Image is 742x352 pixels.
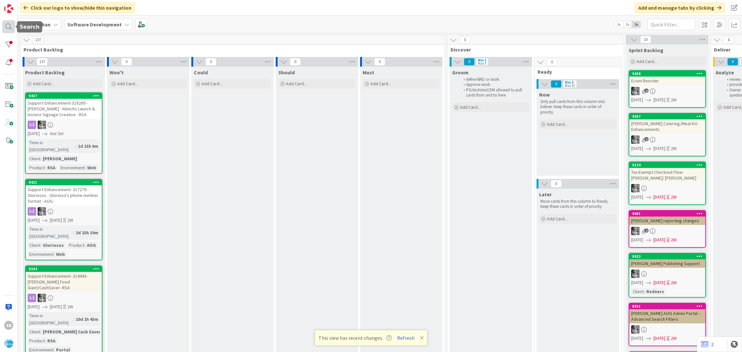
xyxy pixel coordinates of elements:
[478,59,487,62] div: Min 1
[28,226,73,240] div: Time in [GEOGRAPHIC_DATA]
[28,328,40,335] div: Client
[319,334,392,342] span: This view has recent changes.
[464,58,475,66] span: 0
[117,81,138,87] span: Add Card...
[631,270,640,278] img: KS
[29,94,102,98] div: 9437
[727,58,738,66] span: 0
[28,312,73,326] div: Time in [GEOGRAPHIC_DATA]
[41,328,102,335] div: [PERSON_NAME] Cash Saver
[67,242,84,249] div: Product
[26,93,102,119] div: 9437Support Enhancement-318269 - [PERSON_NAME] - Almichs Launch & Instore Signage Creative - RSA
[629,184,705,192] div: KS
[26,99,102,119] div: Support Enhancement-318269 - [PERSON_NAME] - Almichs Launch & Instore Signage Creative - RSA
[38,294,46,302] img: KS
[539,191,552,198] span: Later
[629,71,705,85] div: 9368Ecom Reorder
[629,77,705,85] div: Ecom Reorder
[723,36,734,44] span: 4
[631,227,640,235] img: KS
[460,88,528,98] li: PO/Architect/DM allowed to pull cards from and to here
[671,145,677,152] div: 2W
[460,82,528,87] li: Approve work
[547,121,567,127] span: Add Card...
[632,304,705,309] div: 8921
[59,164,85,171] div: Environment
[644,88,649,93] span: 2
[671,279,677,286] div: 2W
[50,131,64,136] i: Not Set
[75,143,76,150] span: :
[76,143,100,150] div: 1d 21h 6m
[451,46,616,53] span: Discover
[37,58,48,66] span: 137
[46,164,57,171] div: RSA
[629,211,705,217] div: 9001
[33,21,51,28] span: Kanban
[631,335,643,342] span: [DATE]
[53,251,54,258] span: :
[121,58,132,66] span: 0
[629,87,705,95] div: KS
[41,242,65,249] div: Gloriosos
[629,211,705,225] div: 9001[PERSON_NAME] reporting changes
[629,162,705,168] div: 9124
[45,337,46,344] span: :
[631,194,643,200] span: [DATE]
[631,87,640,95] img: KS
[28,303,40,310] span: [DATE]
[26,266,102,272] div: 9344
[629,303,705,323] div: 8921[PERSON_NAME] AOG Admin Portal – Advanced Search Filters
[671,97,677,103] div: 2W
[629,71,705,77] div: 9368
[539,91,550,98] span: Now
[28,251,53,258] div: Environment
[632,71,705,76] div: 9368
[363,69,374,76] span: Must
[40,328,41,335] span: :
[653,145,665,152] span: [DATE]
[67,21,122,28] b: Software Development
[614,21,623,28] span: 1x
[629,259,705,268] div: [PERSON_NAME] Publishing Support
[629,114,705,119] div: 9367
[4,321,13,330] div: SB
[653,236,665,243] span: [DATE]
[671,335,677,342] div: 2W
[632,211,705,216] div: 9001
[547,216,567,222] span: Add Card...
[28,337,45,344] div: Product
[551,180,562,188] span: 0
[644,228,649,233] span: 2
[85,164,86,171] span: :
[26,180,102,205] div: 9421Support Enhancement- 317279 - Gloriosos - Glorioso's phone number format - AOG
[460,104,480,110] span: Add Card...
[286,81,307,87] span: Add Card...
[86,164,98,171] div: Web
[653,194,665,200] span: [DATE]
[634,2,725,14] div: Add and manage tabs by clicking
[26,266,102,292] div: 9344Support Enhancement- 314943- [PERSON_NAME] Food Giant/CashSaver- RSA
[478,62,486,65] div: Max 5
[653,279,665,286] span: [DATE]
[28,217,40,224] span: [DATE]
[41,155,79,162] div: [PERSON_NAME]
[67,303,73,310] div: 2W
[629,217,705,225] div: [PERSON_NAME] reporting changes
[73,316,74,323] span: :
[631,184,640,192] img: KS
[28,164,45,171] div: Product
[74,229,100,236] div: 2d 23h 10m
[623,21,632,28] span: 2x
[644,137,649,141] span: 1
[629,114,705,134] div: 9367[PERSON_NAME] Catering/Meal Kit- Enhancements
[28,242,40,249] div: Client
[671,194,677,200] div: 2W
[632,254,705,259] div: 8922
[645,288,666,295] div: Redners
[460,77,528,82] li: define BRD or work
[28,155,40,162] div: Client
[629,119,705,134] div: [PERSON_NAME] Catering/Meal Kit- Enhancements
[640,36,651,43] span: 10
[20,24,40,30] h5: Search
